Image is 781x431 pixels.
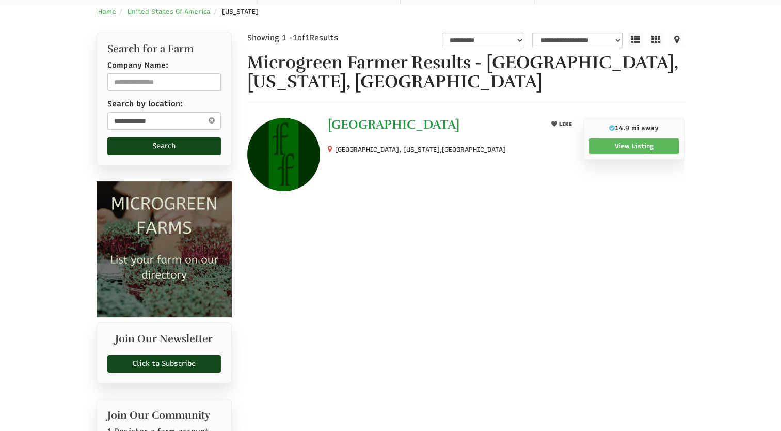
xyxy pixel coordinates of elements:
[107,60,168,71] label: Company Name:
[335,146,506,153] small: [GEOGRAPHIC_DATA], [US_STATE],
[532,33,623,48] select: sortbox-1
[293,33,297,42] span: 1
[247,118,320,191] img: Fiddlehead Farm
[328,118,539,134] a: [GEOGRAPHIC_DATA]
[589,138,679,154] a: View Listing
[107,43,221,55] h2: Search for a Farm
[107,137,221,155] button: Search
[328,117,459,132] span: [GEOGRAPHIC_DATA]
[442,145,506,155] span: [GEOGRAPHIC_DATA]
[127,8,211,16] a: United States Of America
[107,333,221,350] h2: Join Our Newsletter
[222,8,259,16] span: [US_STATE]
[247,33,393,43] div: Showing 1 - of Results
[548,118,576,131] button: LIKE
[107,355,221,373] a: Click to Subscribe
[97,181,232,317] img: Microgreen Farms list your microgreen farm today
[107,99,183,110] label: Search by location:
[247,53,685,92] h1: Microgreen Farmer Results - [GEOGRAPHIC_DATA], [US_STATE], [GEOGRAPHIC_DATA]
[589,124,679,133] p: 14.9 mi away
[557,121,572,128] span: LIKE
[98,8,116,16] a: Home
[107,410,221,421] h2: Join Our Community
[305,33,310,42] span: 1
[442,33,524,48] select: overall_rating_filter-1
